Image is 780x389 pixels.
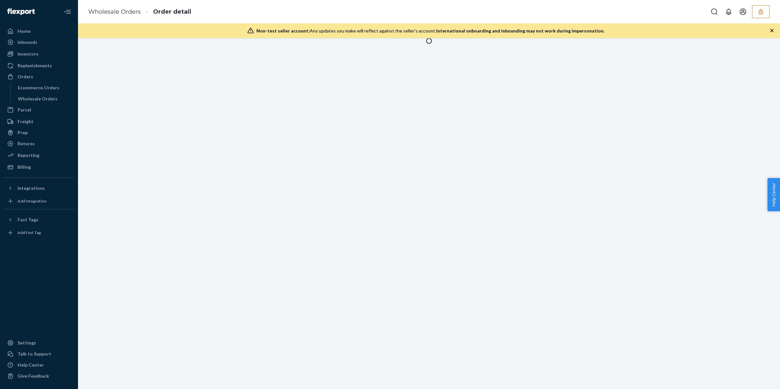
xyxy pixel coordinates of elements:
button: Open Search Box [708,5,721,18]
button: Fast Tags [4,214,74,225]
button: Give Feedback [4,371,74,381]
span: Non-test seller account: [256,28,310,33]
div: Fast Tags [18,216,38,223]
a: Order detail [153,8,191,15]
div: Talk to Support [18,351,51,357]
div: Inbounds [18,39,37,45]
div: Add Fast Tag [18,230,41,235]
div: Settings [18,340,36,346]
div: Give Feedback [18,373,49,379]
span: International onboarding and inbounding may not work during impersonation. [436,28,604,33]
button: Close Navigation [61,5,74,18]
div: Reporting [18,152,39,159]
a: Add Integration [4,196,74,206]
div: Help Center [18,362,44,368]
a: Orders [4,71,74,82]
button: Open notifications [722,5,735,18]
img: Flexport logo [7,8,35,15]
div: Ecommerce Orders [18,84,59,91]
div: Any updates you make will reflect against the seller's account. [256,28,604,34]
a: Add Fast Tag [4,227,74,238]
a: Parcel [4,105,74,115]
a: Help Center [4,360,74,370]
a: Inventory [4,49,74,59]
div: Home [18,28,31,34]
div: Prep [18,129,28,136]
div: Inventory [18,51,38,57]
button: Talk to Support [4,349,74,359]
div: Add Integration [18,198,46,204]
a: Replenishments [4,60,74,71]
a: Prep [4,127,74,138]
div: Orders [18,73,33,80]
a: Freight [4,116,74,127]
a: Ecommerce Orders [15,83,74,93]
button: Open account menu [736,5,749,18]
button: Help Center [767,178,780,211]
div: Replenishments [18,62,52,69]
a: Billing [4,162,74,172]
div: Wholesale Orders [18,96,58,102]
div: Parcel [18,107,31,113]
button: Integrations [4,183,74,193]
div: Returns [18,140,35,147]
a: Inbounds [4,37,74,47]
a: Returns [4,138,74,149]
a: Home [4,26,74,36]
ol: breadcrumbs [83,2,196,21]
a: Wholesale Orders [15,94,74,104]
div: Integrations [18,185,45,191]
a: Settings [4,338,74,348]
a: Reporting [4,150,74,161]
div: Freight [18,118,33,125]
div: Billing [18,164,31,170]
a: Wholesale Orders [88,8,141,15]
